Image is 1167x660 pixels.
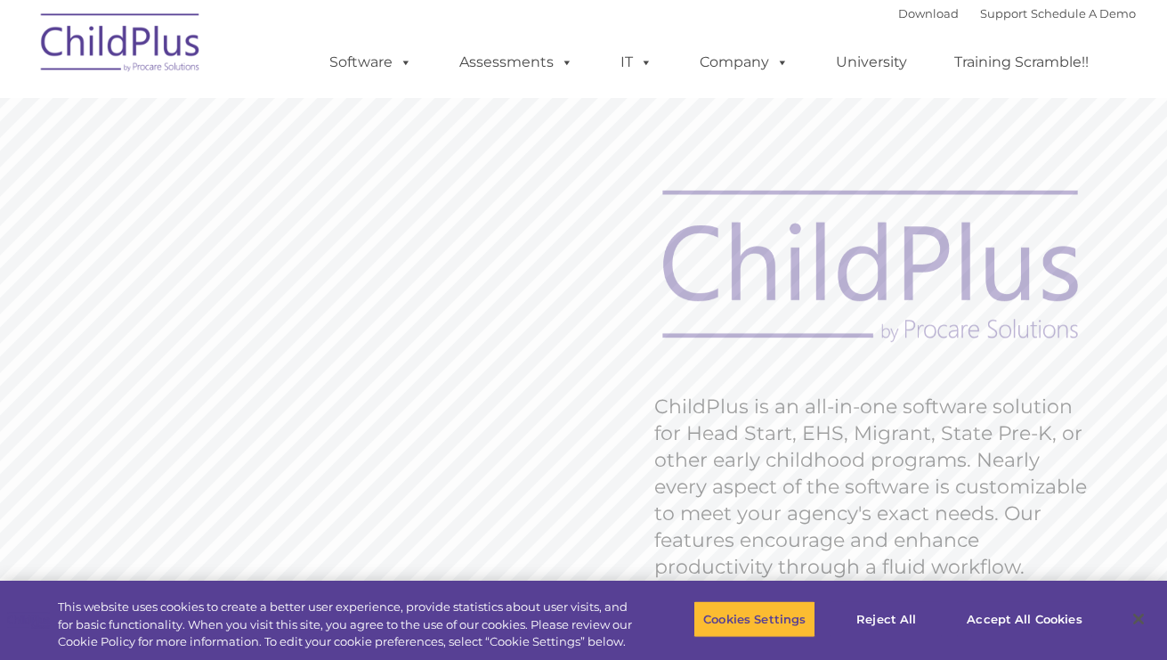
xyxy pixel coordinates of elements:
[1119,599,1158,639] button: Close
[654,394,1096,581] rs-layer: ChildPlus is an all-in-one software solution for Head Start, EHS, Migrant, State Pre-K, or other ...
[898,6,1136,20] font: |
[603,45,670,80] a: IT
[957,600,1091,638] button: Accept All Cookies
[32,1,210,90] img: ChildPlus by Procare Solutions
[58,599,642,651] div: This website uses cookies to create a better user experience, provide statistics about user visit...
[831,600,942,638] button: Reject All
[1031,6,1136,20] a: Schedule A Demo
[898,6,959,20] a: Download
[312,45,430,80] a: Software
[682,45,806,80] a: Company
[936,45,1106,80] a: Training Scramble!!
[693,600,815,638] button: Cookies Settings
[442,45,591,80] a: Assessments
[818,45,925,80] a: University
[980,6,1027,20] a: Support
